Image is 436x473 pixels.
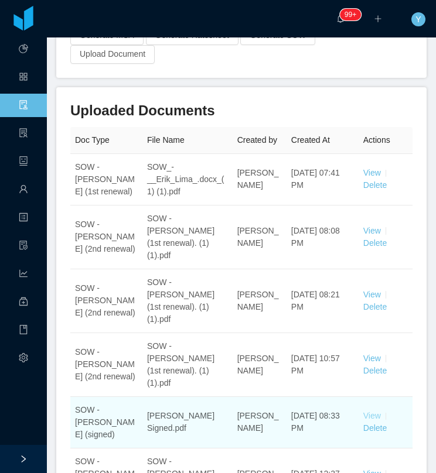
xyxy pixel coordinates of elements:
[70,269,142,333] td: SOW - [PERSON_NAME] (2nd renewal)
[415,12,421,26] span: Y
[19,123,28,146] i: icon: solution
[70,154,142,205] td: SOW - [PERSON_NAME] (1st renewal)
[19,348,28,371] i: icon: setting
[147,135,185,145] span: File Name
[340,9,361,20] sup: 428
[19,94,28,118] a: icon: audit
[70,205,142,269] td: SOW - [PERSON_NAME] (2nd renewal)
[233,205,287,269] td: [PERSON_NAME]
[363,302,387,311] a: Delete
[363,354,381,363] a: View
[142,269,233,333] td: SOW - [PERSON_NAME] (1st renewal). (1) (1).pdf
[363,411,381,420] a: View
[19,206,28,231] a: icon: profile
[233,154,287,205] td: [PERSON_NAME]
[142,333,233,397] td: SOW - [PERSON_NAME] (1st renewal). (1) (1).pdf
[287,333,359,397] td: [DATE] 10:57 PM
[374,15,382,23] i: icon: plus
[233,269,287,333] td: [PERSON_NAME]
[19,37,28,62] a: icon: pie-chart
[237,135,277,145] span: Created by
[19,150,28,174] a: icon: robot
[363,238,387,248] a: Delete
[19,320,28,343] i: icon: book
[19,66,28,90] a: icon: appstore
[287,269,359,333] td: [DATE] 08:21 PM
[233,333,287,397] td: [PERSON_NAME]
[291,135,330,145] span: Created At
[19,263,28,287] i: icon: line-chart
[287,397,359,448] td: [DATE] 08:33 PM
[363,423,387,433] a: Delete
[363,135,390,145] span: Actions
[70,397,142,448] td: SOW - [PERSON_NAME] (signed)
[287,154,359,205] td: [DATE] 07:41 PM
[142,205,233,269] td: SOW - [PERSON_NAME] (1st renewal). (1) (1).pdf
[363,366,387,375] a: Delete
[363,290,381,299] a: View
[336,15,345,23] i: icon: bell
[70,45,155,64] button: Upload Document
[233,397,287,448] td: [PERSON_NAME]
[142,397,233,448] td: [PERSON_NAME] Signed.pdf
[19,292,28,315] i: icon: medicine-box
[70,333,142,397] td: SOW - [PERSON_NAME] (2nd renewal)
[363,180,387,190] a: Delete
[70,101,413,120] h3: Uploaded Documents
[363,168,381,177] a: View
[287,205,359,269] td: [DATE] 08:08 PM
[142,154,233,205] td: SOW_-__Erik_Lima_.docx_(1) (1).pdf
[363,226,381,235] a: View
[19,178,28,203] a: icon: user
[75,135,110,145] span: Doc Type
[19,235,28,259] i: icon: file-protect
